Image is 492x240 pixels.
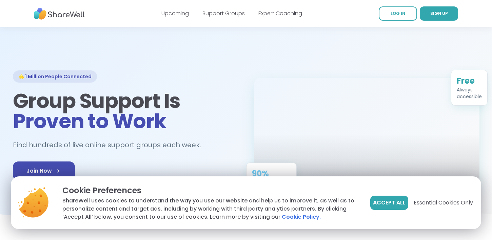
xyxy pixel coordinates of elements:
[457,86,482,100] div: Always accessible
[379,6,417,21] a: LOG IN
[370,196,408,210] button: Accept All
[26,167,61,175] span: Join Now
[13,107,166,135] span: Proven to Work
[202,9,245,17] a: Support Groups
[282,213,321,221] a: Cookie Policy.
[62,197,359,221] p: ShareWell uses cookies to understand the way you use our website and help us to improve it, as we...
[414,199,473,207] span: Essential Cookies Only
[161,9,189,17] a: Upcoming
[252,168,291,179] div: 90%
[373,199,406,207] span: Accept All
[430,10,448,16] span: SIGN UP
[13,70,97,83] div: 🌟 1 Million People Connected
[420,6,458,21] a: SIGN UP
[62,184,359,197] p: Cookie Preferences
[258,9,302,17] a: Expert Coaching
[13,161,75,180] a: Join Now
[13,139,208,151] h2: Find hundreds of live online support groups each week.
[34,4,85,23] img: ShareWell Nav Logo
[391,10,405,16] span: LOG IN
[457,75,482,86] div: Free
[13,91,238,131] h1: Group Support Is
